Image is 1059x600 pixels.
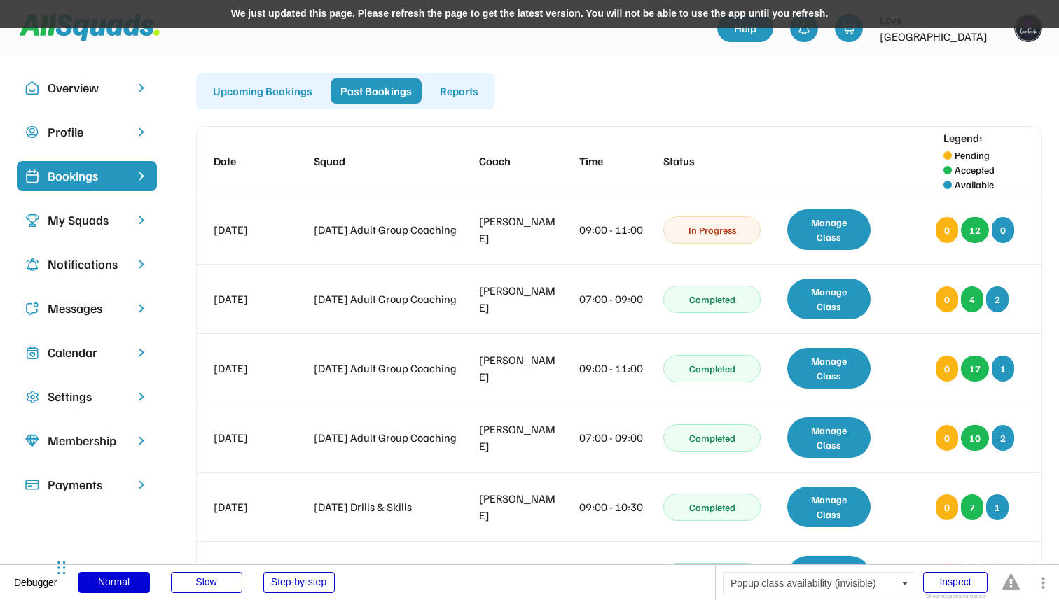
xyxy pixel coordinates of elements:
[961,217,989,243] div: 12
[479,153,560,169] div: Coach
[955,162,995,177] div: Accepted
[25,346,39,360] img: Icon%20copy%207.svg
[936,425,958,451] div: 0
[787,279,871,319] div: Manage Class
[961,356,989,382] div: 17
[479,213,560,246] div: [PERSON_NAME]
[314,221,459,238] div: [DATE] Adult Group Coaching
[314,498,459,515] div: [DATE] Drills & Skills
[314,153,459,169] div: Squad
[479,282,560,316] div: [PERSON_NAME]
[214,360,295,377] div: [DATE]
[134,169,148,183] img: chevron-right%20copy%203.svg
[992,425,1014,451] div: 2
[25,478,39,492] img: Icon%20%2815%29.svg
[986,494,1009,520] div: 1
[955,177,994,192] div: Available
[955,148,990,162] div: Pending
[479,351,560,385] div: [PERSON_NAME]
[663,286,761,313] button: Completed
[134,214,148,227] img: chevron-right.svg
[936,217,958,243] div: 0
[78,572,150,593] div: Normal
[48,343,126,362] div: Calendar
[48,475,126,494] div: Payments
[663,216,761,244] button: In Progress
[134,81,148,95] img: chevron-right.svg
[214,429,295,446] div: [DATE]
[579,498,644,515] div: 09:00 - 10:30
[579,360,644,377] div: 09:00 - 11:00
[479,559,560,593] div: [PERSON_NAME]
[943,130,983,146] div: Legend:
[134,434,148,447] img: chevron-right.svg
[961,494,983,520] div: 7
[25,302,39,316] img: Icon%20copy%205.svg
[314,429,459,446] div: [DATE] Adult Group Coaching
[961,564,983,589] div: 4
[717,14,773,42] a: Help
[25,214,39,228] img: Icon%20copy%203.svg
[936,564,958,589] div: 0
[787,209,871,250] div: Manage Class
[171,572,242,593] div: Slow
[723,572,915,594] div: Popup class availability (invisible)
[134,346,148,359] img: chevron-right.svg
[25,434,39,448] img: Icon%20copy%208.svg
[25,81,39,95] img: Icon%20copy%2010.svg
[787,417,871,458] div: Manage Class
[923,572,988,593] div: Inspect
[579,153,644,169] div: Time
[663,563,761,590] button: Completed
[214,291,295,307] div: [DATE]
[48,431,126,450] div: Membership
[25,258,39,272] img: Icon%20copy%204.svg
[842,21,856,35] img: shopping-cart-01%20%281%29.svg
[263,572,335,593] div: Step-by-step
[203,78,322,104] div: Upcoming Bookings
[48,167,126,186] div: Bookings
[479,421,560,454] div: [PERSON_NAME]
[48,299,126,318] div: Messages
[992,356,1014,382] div: 1
[48,255,126,274] div: Notifications
[961,425,989,451] div: 10
[134,390,148,403] img: chevron-right.svg
[479,490,560,524] div: [PERSON_NAME]
[787,348,871,389] div: Manage Class
[134,302,148,315] img: chevron-right.svg
[663,424,761,452] button: Completed
[986,286,1009,312] div: 2
[797,21,811,35] img: bell-03%20%281%29.svg
[314,360,459,377] div: [DATE] Adult Group Coaching
[214,153,295,169] div: Date
[787,556,871,596] div: Manage Class
[923,594,988,599] div: Show responsive boxes
[986,564,1009,589] div: 0
[961,286,983,312] div: 4
[214,221,295,238] div: [DATE]
[787,487,871,527] div: Manage Class
[579,291,644,307] div: 07:00 - 09:00
[936,494,958,520] div: 0
[48,211,126,230] div: My Squads
[214,498,295,515] div: [DATE]
[1014,14,1042,42] img: LTPP_Logo_REV.jpeg
[48,387,126,406] div: Settings
[936,356,958,382] div: 0
[134,478,148,491] img: chevron-right.svg
[331,78,422,104] div: Past Bookings
[663,153,769,169] div: Status
[579,429,644,446] div: 07:00 - 09:00
[25,125,39,139] img: user-circle.svg
[314,291,459,307] div: [DATE] Adult Group Coaching
[579,221,644,238] div: 09:00 - 11:00
[936,286,958,312] div: 0
[25,169,39,183] img: Icon%20%2819%29.svg
[25,390,39,404] img: Icon%20copy%2016.svg
[48,123,126,141] div: Profile
[880,11,1006,45] div: Love [GEOGRAPHIC_DATA]
[663,494,761,521] button: Completed
[663,355,761,382] button: Completed
[134,125,148,139] img: chevron-right.svg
